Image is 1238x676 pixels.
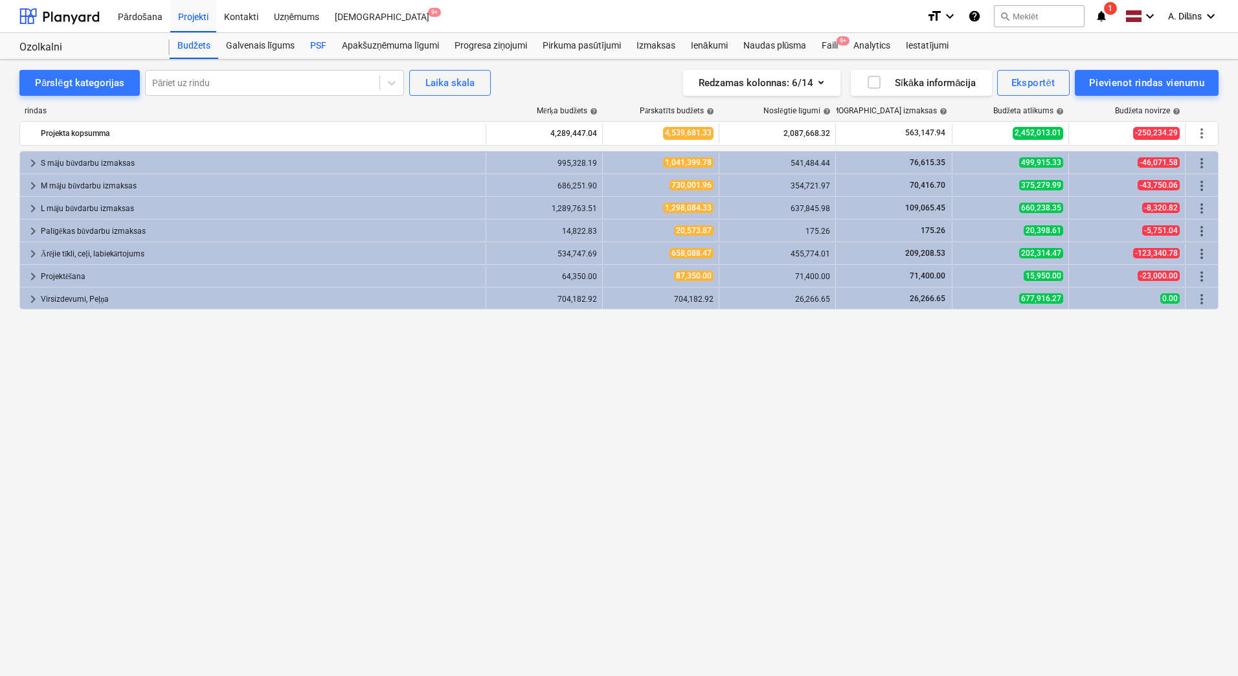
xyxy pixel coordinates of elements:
div: Laika skala [425,74,475,91]
iframe: Chat Widget [1173,614,1238,676]
button: Eksportēt [997,70,1070,96]
span: 4,539,681.33 [663,127,714,139]
div: L māju būvdarbu izmaksas [41,198,480,219]
span: help [1170,107,1180,115]
span: help [820,107,831,115]
span: 71,400.00 [908,271,947,280]
div: 14,822.83 [491,227,597,236]
div: 637,845.98 [725,204,830,213]
div: 686,251.90 [491,181,597,190]
span: 1,298,084.33 [663,203,714,213]
span: Vairāk darbību [1194,201,1210,216]
div: rindas [19,106,487,116]
span: 109,065.45 [904,203,947,212]
span: 658,088.47 [670,248,714,258]
div: Pirkuma pasūtījumi [535,33,629,59]
div: 534,747.69 [491,249,597,258]
div: Budžeta atlikums [993,106,1064,116]
span: keyboard_arrow_right [25,269,41,284]
div: 354,721.97 [725,181,830,190]
span: 15,950.00 [1024,271,1063,281]
span: 499,915.33 [1019,157,1063,168]
span: search [1000,11,1010,21]
span: Vairāk darbību [1194,291,1210,307]
button: Sīkāka informācija [851,70,992,96]
div: Ārējie tīkli, ceļi, labiekārtojums [41,243,480,264]
button: Pārslēgt kategorijas [19,70,140,96]
span: 70,416.70 [908,181,947,190]
span: Vairāk darbību [1194,269,1210,284]
div: Izmaksas [629,33,683,59]
a: Naudas plūsma [736,33,815,59]
div: Mērķa budžets [537,106,598,116]
a: PSF [302,33,334,59]
span: keyboard_arrow_right [25,246,41,262]
span: 2,452,013.01 [1013,127,1063,139]
div: 2,087,668.32 [725,123,830,144]
div: [DEMOGRAPHIC_DATA] izmaksas [820,106,947,116]
i: notifications [1095,8,1108,24]
span: -23,000.00 [1138,271,1180,281]
div: Noslēgtie līgumi [763,106,831,116]
span: help [1053,107,1064,115]
span: 660,238.35 [1019,203,1063,213]
span: keyboard_arrow_right [25,291,41,307]
span: -5,751.04 [1142,225,1180,236]
div: Palīgēkas būvdarbu izmaksas [41,221,480,242]
span: Vairāk darbību [1194,155,1210,171]
span: 20,398.61 [1024,225,1063,236]
a: Progresa ziņojumi [447,33,535,59]
div: Sīkāka informācija [866,74,976,91]
div: Faili [814,33,846,59]
a: Faili9+ [814,33,846,59]
span: 20,573.87 [674,225,714,236]
div: Budžeta novirze [1115,106,1180,116]
div: Redzamas kolonnas : 6/14 [699,74,825,91]
div: 4,289,447.04 [491,123,597,144]
div: Projektēšana [41,266,480,287]
span: -8,320.82 [1142,203,1180,213]
span: 87,350.00 [674,271,714,281]
span: 209,208.53 [904,249,947,258]
span: 375,279.99 [1019,180,1063,190]
div: 71,400.00 [725,272,830,281]
span: -123,340.78 [1133,248,1180,258]
span: Vairāk darbību [1194,126,1210,141]
span: 76,615.35 [908,158,947,167]
i: keyboard_arrow_down [1142,8,1158,24]
span: Vairāk darbību [1194,178,1210,194]
span: help [587,107,598,115]
span: help [937,107,947,115]
a: Ienākumi [683,33,736,59]
span: keyboard_arrow_right [25,155,41,171]
a: Galvenais līgums [218,33,302,59]
span: 9+ [428,8,441,17]
div: Analytics [846,33,898,59]
div: Eksportēt [1011,74,1055,91]
div: Projekta kopsumma [41,123,480,144]
span: keyboard_arrow_right [25,223,41,239]
span: 0.00 [1160,293,1180,304]
div: 64,350.00 [491,272,597,281]
span: 1,041,399.78 [663,157,714,168]
span: 26,266.65 [908,294,947,303]
div: 455,774.01 [725,249,830,258]
div: Pievienot rindas vienumu [1089,74,1204,91]
div: 175.26 [725,227,830,236]
div: Pārslēgt kategorijas [35,74,124,91]
div: 704,182.92 [491,295,597,304]
div: Virsizdevumi, Peļņa [41,289,480,310]
button: Laika skala [409,70,491,96]
button: Meklēt [994,5,1085,27]
div: Apakšuzņēmuma līgumi [334,33,447,59]
span: keyboard_arrow_right [25,201,41,216]
div: M māju būvdarbu izmaksas [41,175,480,196]
span: -43,750.06 [1138,180,1180,190]
a: Iestatījumi [898,33,956,59]
button: Redzamas kolonnas:6/14 [683,70,840,96]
